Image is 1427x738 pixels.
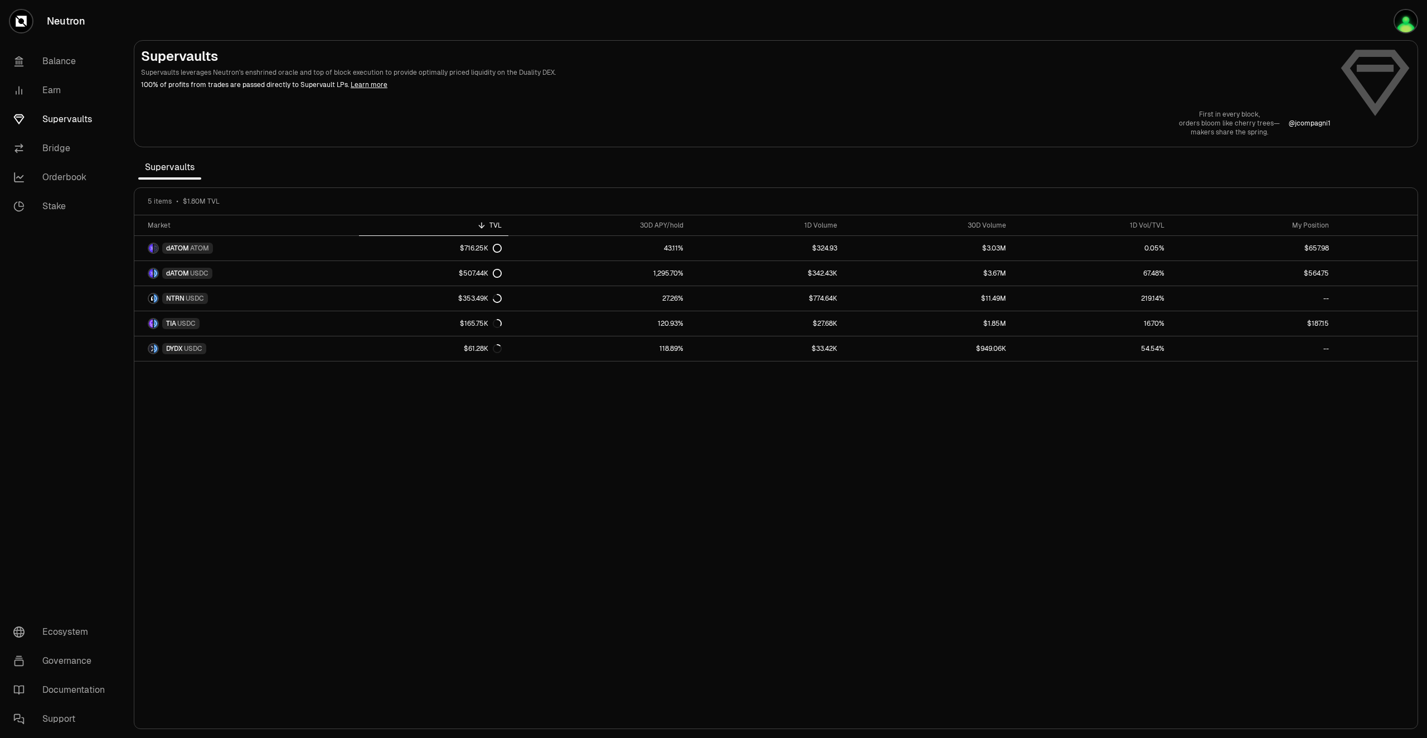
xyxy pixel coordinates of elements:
[134,236,359,261] a: dATOM LogoATOM LogodATOMATOM
[148,221,352,230] div: Market
[460,319,502,328] div: $165.75K
[4,192,120,221] a: Stake
[149,344,153,353] img: DYDX Logo
[1013,286,1171,311] a: 219.14%
[149,244,153,253] img: dATOM Logo
[1020,221,1164,230] div: 1D Vol/TVL
[359,336,508,361] a: $61.28K
[1179,128,1280,137] p: makers share the spring.
[141,80,1331,90] p: 100% of profits from trades are passed directly to Supervault LPs.
[351,80,387,89] a: Learn more
[190,269,208,278] span: USDC
[844,261,1013,286] a: $3.67M
[4,676,120,705] a: Documentation
[508,236,690,261] a: 43.11%
[1171,261,1336,286] a: $564.75
[149,269,153,278] img: dATOM Logo
[1179,119,1280,128] p: orders bloom like cherry trees—
[697,221,837,230] div: 1D Volume
[844,311,1013,336] a: $1.85M
[690,311,844,336] a: $27.68K
[134,286,359,311] a: NTRN LogoUSDC LogoNTRNUSDC
[134,311,359,336] a: TIA LogoUSDC LogoTIAUSDC
[1289,119,1331,128] a: @jcompagni1
[1171,286,1336,311] a: --
[154,294,158,303] img: USDC Logo
[141,47,1331,65] h2: Supervaults
[508,261,690,286] a: 1,295.70%
[4,705,120,734] a: Support
[366,221,502,230] div: TVL
[4,163,120,192] a: Orderbook
[359,236,508,261] a: $716.25K
[141,67,1331,78] p: Supervaults leverages Neutron's enshrined oracle and top of block execution to provide optimally ...
[844,286,1013,311] a: $11.49M
[690,336,844,361] a: $33.42K
[154,244,158,253] img: ATOM Logo
[138,156,201,179] span: Supervaults
[166,344,183,353] span: DYDX
[458,294,502,303] div: $353.49K
[844,336,1013,361] a: $949.06K
[1171,336,1336,361] a: --
[149,319,153,328] img: TIA Logo
[154,269,158,278] img: USDC Logo
[359,311,508,336] a: $165.75K
[183,197,220,206] span: $1.80M TVL
[4,47,120,76] a: Balance
[4,105,120,134] a: Supervaults
[1289,119,1331,128] p: @ jcompagni1
[4,76,120,105] a: Earn
[844,236,1013,261] a: $3.03M
[149,294,153,303] img: NTRN Logo
[154,319,158,328] img: USDC Logo
[359,261,508,286] a: $507.44K
[508,286,690,311] a: 27.26%
[166,294,185,303] span: NTRN
[1171,311,1336,336] a: $187.15
[148,197,172,206] span: 5 items
[1013,236,1171,261] a: 0.05%
[851,221,1006,230] div: 30D Volume
[508,336,690,361] a: 118.89%
[1179,110,1280,119] p: First in every block,
[154,344,158,353] img: USDC Logo
[508,311,690,336] a: 120.93%
[134,336,359,361] a: DYDX LogoUSDC LogoDYDXUSDC
[460,244,502,253] div: $716.25K
[464,344,502,353] div: $61.28K
[134,261,359,286] a: dATOM LogoUSDC LogodATOMUSDC
[515,221,683,230] div: 30D APY/hold
[4,647,120,676] a: Governance
[4,618,120,647] a: Ecosystem
[690,261,844,286] a: $342.43K
[190,244,209,253] span: ATOM
[166,269,189,278] span: dATOM
[1179,110,1280,137] a: First in every block,orders bloom like cherry trees—makers share the spring.
[1013,336,1171,361] a: 54.54%
[177,319,196,328] span: USDC
[1013,311,1171,336] a: 16.70%
[1013,261,1171,286] a: 67.48%
[166,319,176,328] span: TIA
[4,134,120,163] a: Bridge
[1395,10,1417,32] img: portefeuilleterra
[690,286,844,311] a: $774.64K
[690,236,844,261] a: $324.93
[184,344,202,353] span: USDC
[359,286,508,311] a: $353.49K
[1171,236,1336,261] a: $657.98
[186,294,204,303] span: USDC
[1178,221,1329,230] div: My Position
[166,244,189,253] span: dATOM
[459,269,502,278] div: $507.44K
